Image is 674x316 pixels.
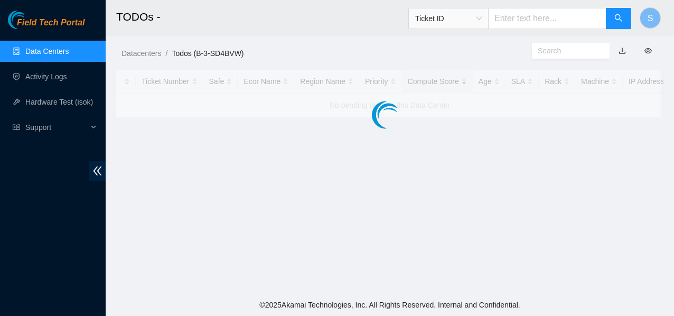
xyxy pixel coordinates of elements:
[106,294,674,316] footer: © 2025 Akamai Technologies, Inc. All Rights Reserved. Internal and Confidential.
[611,42,634,59] button: download
[172,49,244,58] a: Todos (B-3-SD4BVW)
[8,19,85,33] a: Akamai TechnologiesField Tech Portal
[25,72,67,81] a: Activity Logs
[13,124,20,131] span: read
[165,49,167,58] span: /
[121,49,161,58] a: Datacenters
[606,8,631,29] button: search
[644,47,652,54] span: eye
[25,47,69,55] a: Data Centers
[614,14,623,24] span: search
[8,11,53,29] img: Akamai Technologies
[488,8,606,29] input: Enter text here...
[25,117,88,138] span: Support
[640,7,661,29] button: S
[17,18,85,28] span: Field Tech Portal
[648,12,653,25] span: S
[89,161,106,181] span: double-left
[415,11,482,26] span: Ticket ID
[538,45,595,57] input: Search
[25,98,93,106] a: Hardware Test (isok)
